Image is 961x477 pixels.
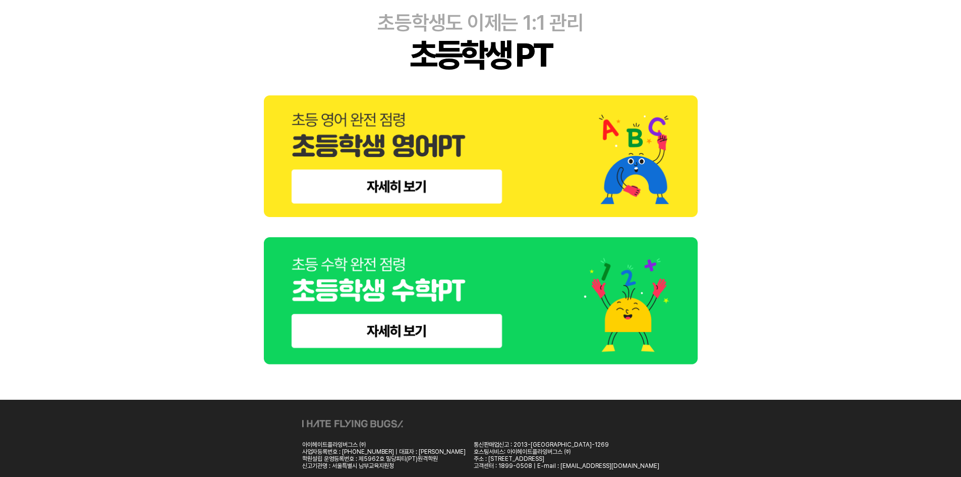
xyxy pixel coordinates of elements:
[410,35,551,75] div: 초등학생 PT
[474,455,659,462] div: 주소 : [STREET_ADDRESS]
[302,420,403,428] img: ihateflyingbugs
[474,448,659,455] div: 호스팅서비스: 아이헤이트플라잉버그스 ㈜
[264,237,698,365] img: elementary-math
[302,455,466,462] div: 학원설립 운영등록번호 : 제5962호 밀당피티(PT)원격학원
[264,95,698,217] img: elementary-english
[302,441,466,448] div: 아이헤이트플라잉버그스 ㈜
[302,462,466,469] div: 신고기관명 : 서울특별시 남부교육지원청
[474,462,659,469] div: 고객센터 : 1899-0508 | E-mail : [EMAIL_ADDRESS][DOMAIN_NAME]
[302,448,466,455] div: 사업자등록번호 : [PHONE_NUMBER] | 대표자 : [PERSON_NAME]
[474,441,659,448] div: 통신판매업신고 : 2013-[GEOGRAPHIC_DATA]-1269
[377,11,584,35] div: 초등학생도 이제는 1:1 관리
